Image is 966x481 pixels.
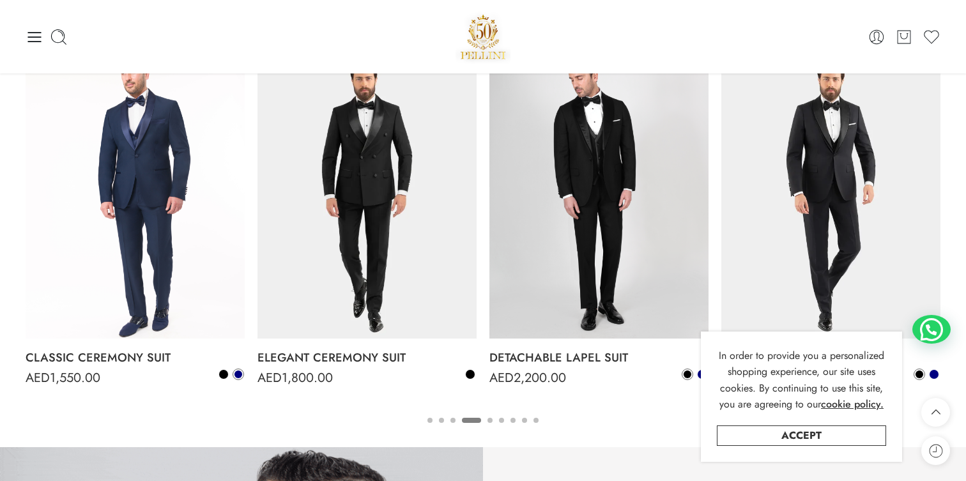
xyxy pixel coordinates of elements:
[928,369,940,380] a: Navy
[456,10,510,64] a: Pellini -
[719,348,884,412] span: In order to provide you a personalized shopping experience, our site uses cookies. By continuing ...
[682,369,693,380] a: Black
[233,369,244,380] a: Navy
[914,369,925,380] a: Black
[26,369,50,387] span: AED
[696,369,708,380] a: Navy
[821,396,884,413] a: cookie policy.
[489,369,566,387] bdi: 2,200.00
[26,345,245,370] a: CLASSIC CEREMONY SUIT
[456,10,510,64] img: Pellini
[26,369,100,387] bdi: 1,550.00
[257,369,282,387] span: AED
[489,369,514,387] span: AED
[464,369,476,380] a: Black
[868,28,885,46] a: Login / Register
[923,28,940,46] a: Wishlist
[218,369,229,380] a: Black
[257,345,477,370] a: ELEGANT CEREMONY SUIT
[489,345,709,370] a: DETACHABLE LAPEL SUIT
[257,369,333,387] bdi: 1,800.00
[717,425,886,446] a: Accept
[895,28,913,46] a: Cart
